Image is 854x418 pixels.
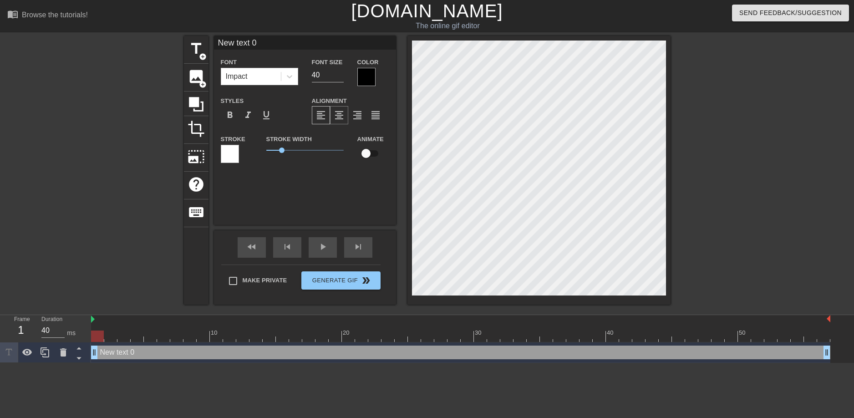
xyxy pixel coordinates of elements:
[282,241,293,252] span: skip_previous
[312,97,347,106] label: Alignment
[188,120,205,138] span: crop
[188,40,205,57] span: title
[199,53,207,61] span: add_circle
[261,110,272,121] span: format_underline
[289,20,606,31] div: The online gif editor
[243,276,287,285] span: Make Private
[827,315,830,322] img: bound-end.png
[739,328,747,337] div: 50
[475,328,483,337] div: 30
[739,7,842,19] span: Send Feedback/Suggestion
[7,9,88,23] a: Browse the tutorials!
[243,110,254,121] span: format_italic
[312,58,343,67] label: Font Size
[370,110,381,121] span: format_align_justify
[352,110,363,121] span: format_align_right
[188,148,205,165] span: photo_size_select_large
[317,241,328,252] span: play_arrow
[188,204,205,221] span: keyboard
[90,348,99,357] span: drag_handle
[305,275,376,286] span: Generate Gif
[188,68,205,85] span: image
[14,322,28,338] div: 1
[361,275,371,286] span: double_arrow
[315,110,326,121] span: format_align_left
[224,110,235,121] span: format_bold
[7,9,18,20] span: menu_book
[357,135,384,144] label: Animate
[226,71,248,82] div: Impact
[41,317,62,322] label: Duration
[221,135,245,144] label: Stroke
[199,81,207,88] span: add_circle
[221,58,237,67] label: Font
[221,97,244,106] label: Styles
[246,241,257,252] span: fast_rewind
[301,271,380,290] button: Generate Gif
[7,315,35,342] div: Frame
[188,176,205,193] span: help
[67,328,76,338] div: ms
[211,328,219,337] div: 10
[343,328,351,337] div: 20
[357,58,379,67] label: Color
[732,5,849,21] button: Send Feedback/Suggestion
[353,241,364,252] span: skip_next
[351,1,503,21] a: [DOMAIN_NAME]
[822,348,831,357] span: drag_handle
[266,135,312,144] label: Stroke Width
[22,11,88,19] div: Browse the tutorials!
[607,328,615,337] div: 40
[334,110,345,121] span: format_align_center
